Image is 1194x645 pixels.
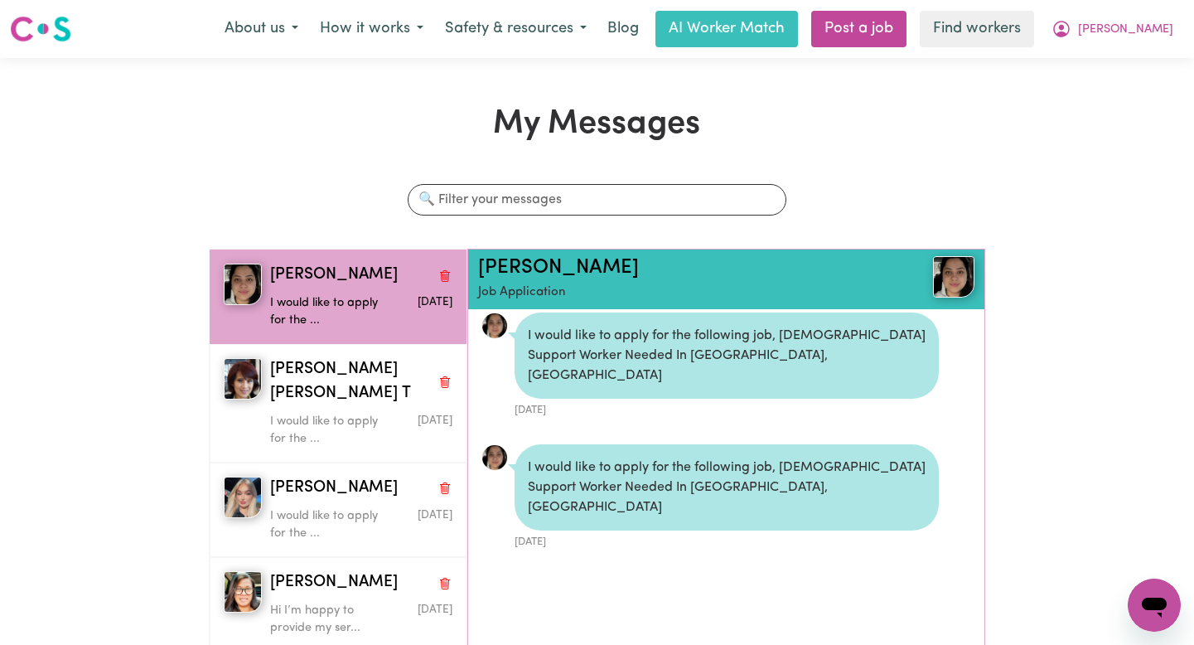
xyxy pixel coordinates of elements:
button: How it works [309,12,434,46]
img: 512EFAFB14F4D0174E4DFD98916607CA_avatar_blob [481,444,508,471]
a: Shayleah P [892,256,974,298]
div: [DATE] [515,399,939,418]
p: Job Application [478,284,892,303]
div: [DATE] [515,531,939,550]
button: Shayleah P[PERSON_NAME]Delete conversationI would like to apply for the ...Message sent on Septem... [210,250,466,344]
span: [PERSON_NAME] [1078,21,1173,39]
a: AI Worker Match [655,11,798,47]
p: I would like to apply for the ... [270,413,392,449]
img: Jezalyn Jam M [224,571,262,613]
img: Chantelle R [224,477,262,518]
h1: My Messages [209,104,985,144]
a: View Shayleah P's profile [481,313,508,339]
img: Minh Anh Thi T [224,358,262,400]
div: I would like to apply for the following job, [DEMOGRAPHIC_DATA] Support Worker Needed In [GEOGRAP... [515,444,939,531]
img: 512EFAFB14F4D0174E4DFD98916607CA_avatar_blob [481,313,508,339]
input: 🔍 Filter your messages [408,184,786,216]
a: Careseekers logo [10,10,71,48]
button: Chantelle R[PERSON_NAME]Delete conversationI would like to apply for the ...Message sent on Septe... [210,463,466,557]
span: Message sent on August 4, 2025 [418,604,452,615]
p: I would like to apply for the ... [270,507,392,543]
button: Delete conversation [437,264,452,286]
span: Message sent on September 5, 2025 [418,415,452,426]
button: Safety & resources [434,12,597,46]
a: Find workers [920,11,1034,47]
a: View Shayleah P's profile [481,444,508,471]
img: View Shayleah P's profile [933,256,974,298]
button: Delete conversation [437,572,452,594]
button: My Account [1041,12,1184,46]
img: Shayleah P [224,264,262,305]
a: [PERSON_NAME] [478,258,639,278]
a: Blog [597,11,649,47]
span: Message sent on September 5, 2025 [418,297,452,308]
button: About us [214,12,309,46]
p: I would like to apply for the ... [270,294,392,330]
span: [PERSON_NAME] [270,264,398,288]
span: Message sent on September 5, 2025 [418,510,452,521]
span: [PERSON_NAME] [PERSON_NAME] T [270,358,432,406]
button: Minh Anh Thi T[PERSON_NAME] [PERSON_NAME] TDelete conversationI would like to apply for the ...Me... [210,344,466,463]
img: Careseekers logo [10,14,71,44]
iframe: Button to launch messaging window [1128,579,1181,632]
span: [PERSON_NAME] [270,571,398,595]
span: [PERSON_NAME] [270,477,398,501]
div: I would like to apply for the following job, [DEMOGRAPHIC_DATA] Support Worker Needed In [GEOGRAP... [515,313,939,399]
a: Post a job [811,11,906,47]
button: Delete conversation [437,478,452,499]
button: Delete conversation [437,371,452,393]
p: Hi I’m happy to provide my ser... [270,602,392,638]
